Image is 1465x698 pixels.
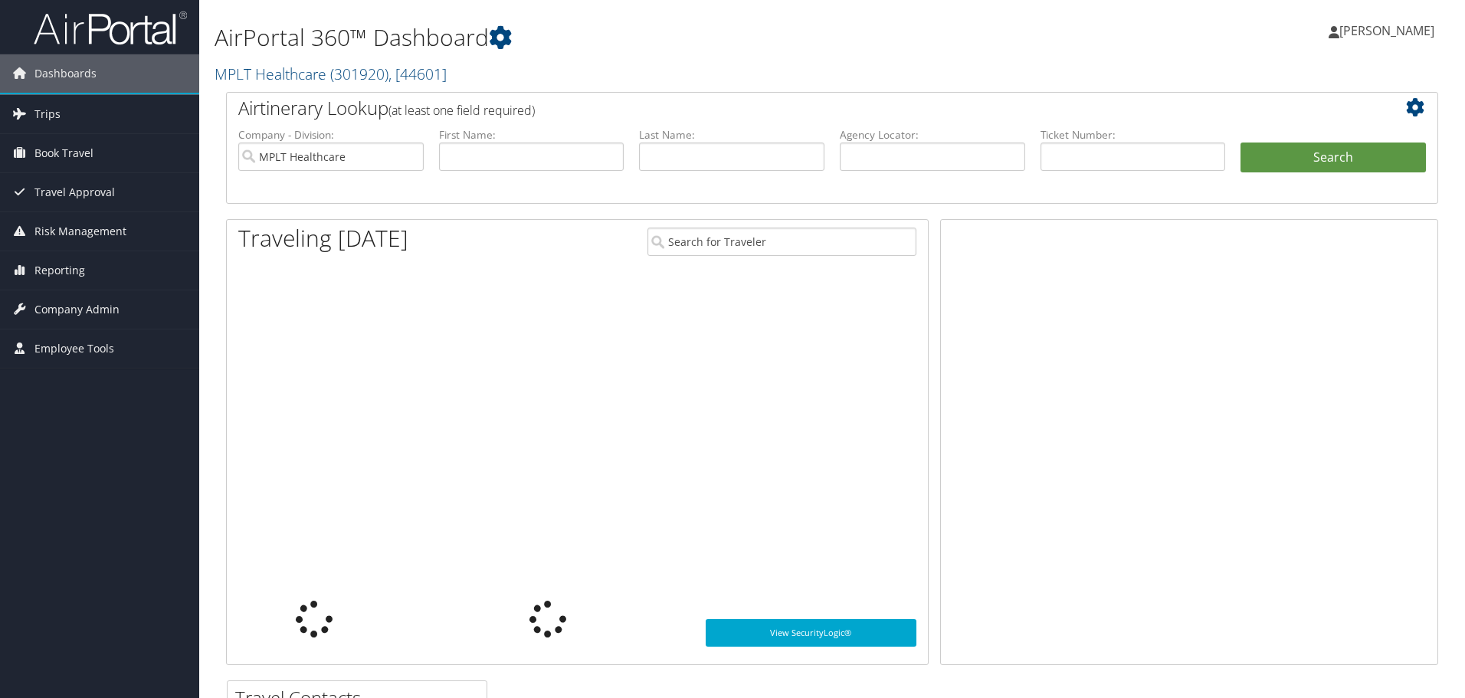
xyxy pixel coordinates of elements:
[1041,127,1226,143] label: Ticket Number:
[639,127,824,143] label: Last Name:
[34,290,120,329] span: Company Admin
[34,10,187,46] img: airportal-logo.png
[647,228,916,256] input: Search for Traveler
[34,95,61,133] span: Trips
[330,64,388,84] span: ( 301920 )
[215,21,1038,54] h1: AirPortal 360™ Dashboard
[215,64,447,84] a: MPLT Healthcare
[34,212,126,251] span: Risk Management
[1240,143,1426,173] button: Search
[238,222,408,254] h1: Traveling [DATE]
[439,127,624,143] label: First Name:
[238,95,1325,121] h2: Airtinerary Lookup
[706,619,916,647] a: View SecurityLogic®
[238,127,424,143] label: Company - Division:
[34,251,85,290] span: Reporting
[1339,22,1434,39] span: [PERSON_NAME]
[34,329,114,368] span: Employee Tools
[388,64,447,84] span: , [ 44601 ]
[388,102,535,119] span: (at least one field required)
[34,134,93,172] span: Book Travel
[34,54,97,93] span: Dashboards
[840,127,1025,143] label: Agency Locator:
[1329,8,1450,54] a: [PERSON_NAME]
[34,173,115,211] span: Travel Approval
